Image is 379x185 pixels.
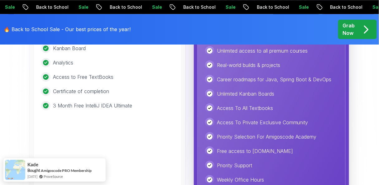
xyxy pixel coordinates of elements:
[175,4,217,10] p: Back to School
[217,90,274,97] p: Unlimited Kanban Boards
[217,104,273,112] p: Access To All Textbooks
[27,168,40,173] span: Bought
[41,168,92,173] a: Amigoscode PRO Membership
[70,4,90,10] p: Sale
[217,47,308,55] p: Unlimited access to all premium courses
[217,4,237,10] p: Sale
[290,4,310,10] p: Sale
[27,162,38,167] span: Kade
[217,133,317,140] p: Priority Selection For Amigoscode Academy
[101,4,143,10] p: Back to School
[143,4,163,10] p: Sale
[5,160,25,180] img: provesource social proof notification image
[53,59,73,66] p: Analytics
[217,61,280,69] p: Real-world builds & projects
[27,4,70,10] p: Back to School
[217,76,332,83] p: Career roadmaps for Java, Spring Boot & DevOps
[53,102,132,109] p: 3 Month Free IntelliJ IDEA Ultimate
[27,174,37,179] span: [DATE]
[248,4,290,10] p: Back to School
[343,22,355,37] p: Grab Now
[53,45,86,52] p: Kanban Board
[53,88,109,95] p: Certificate of completion
[217,162,252,169] p: Priority Support
[217,176,264,183] p: Weekly Office Hours
[322,4,364,10] p: Back to School
[217,119,308,126] p: Access To Private Exclusive Community
[53,73,113,81] p: Access to Free TextBooks
[4,26,131,33] p: 🔥 Back to School Sale - Our best prices of the year!
[217,147,293,155] p: Free access to [DOMAIN_NAME]
[44,174,63,179] a: ProveSource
